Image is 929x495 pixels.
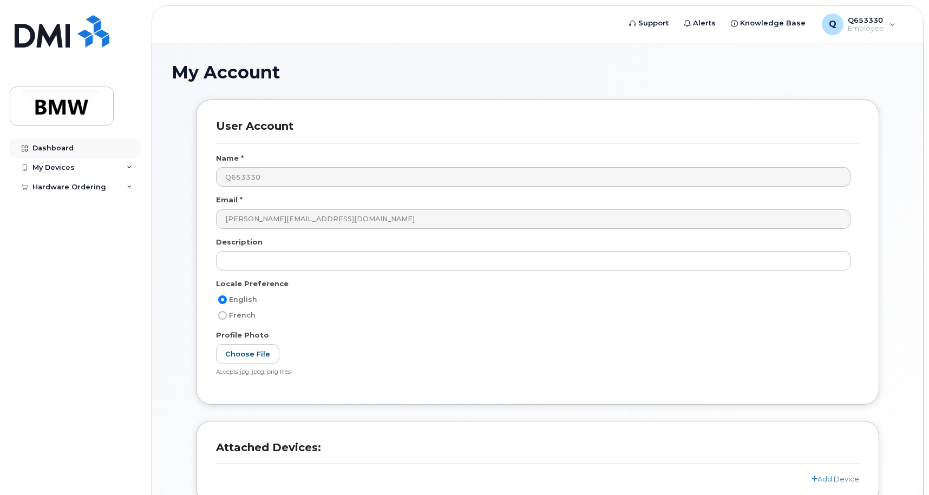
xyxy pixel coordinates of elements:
div: Accepts jpg, jpeg, png files [216,368,851,377]
label: Name * [216,153,244,163]
label: Profile Photo [216,330,269,340]
input: French [218,311,227,320]
label: Email * [216,195,243,205]
h1: My Account [172,63,904,82]
label: Description [216,237,263,247]
h3: Attached Devices: [216,441,859,464]
h3: User Account [216,120,859,143]
iframe: Messenger Launcher [882,448,921,487]
label: Choose File [216,344,279,364]
a: Add Device [812,474,859,483]
label: Locale Preference [216,279,289,289]
span: French [229,311,256,319]
input: English [218,295,227,304]
span: English [229,295,257,303]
